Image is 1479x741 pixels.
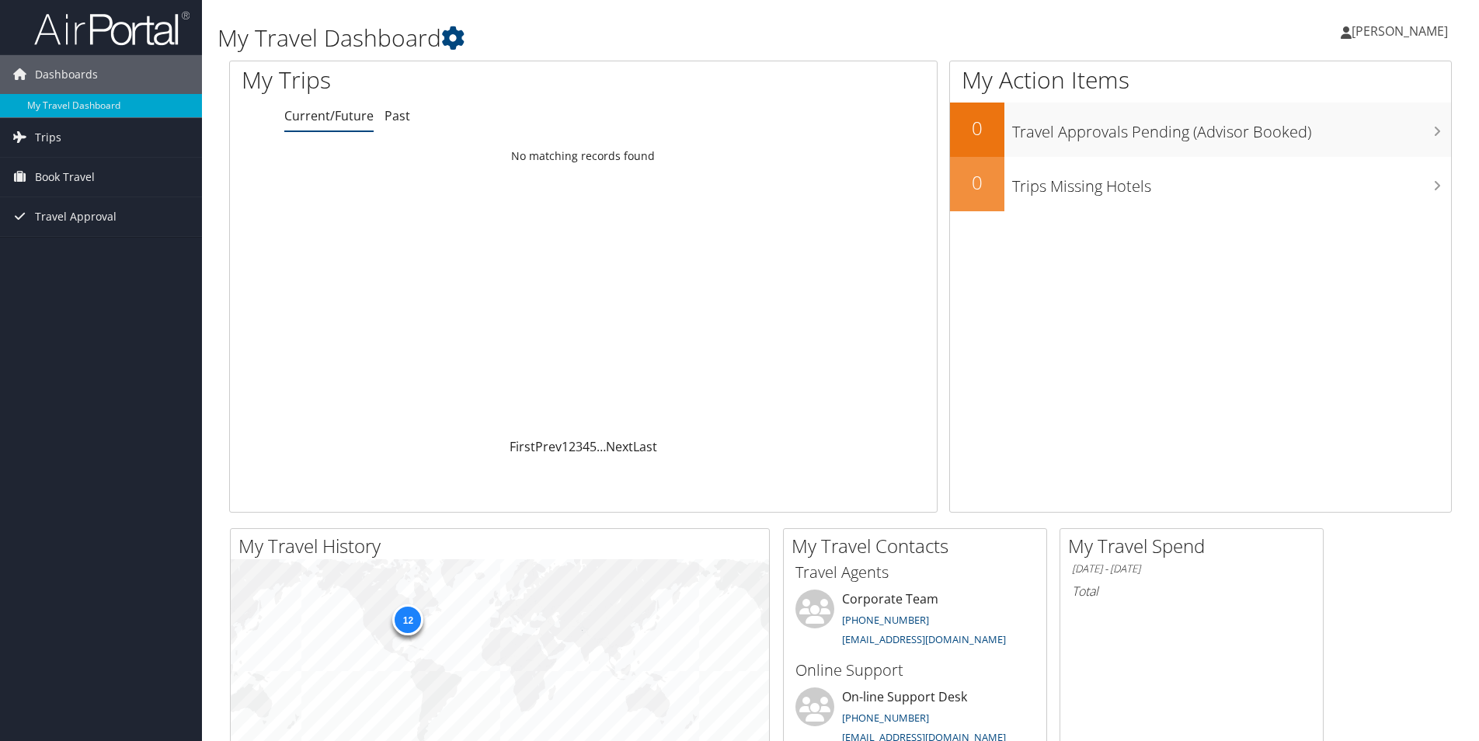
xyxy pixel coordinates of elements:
a: Next [606,438,633,455]
img: airportal-logo.png [34,10,190,47]
a: 4 [583,438,590,455]
h3: Online Support [795,659,1035,681]
a: 3 [576,438,583,455]
span: … [597,438,606,455]
span: Dashboards [35,55,98,94]
span: Trips [35,118,61,157]
a: 1 [562,438,569,455]
a: First [510,438,535,455]
a: Current/Future [284,107,374,124]
h3: Trips Missing Hotels [1012,168,1451,197]
div: 12 [392,604,423,635]
h2: My Travel Spend [1068,533,1323,559]
h3: Travel Approvals Pending (Advisor Booked) [1012,113,1451,143]
h1: My Action Items [950,64,1451,96]
a: 0Trips Missing Hotels [950,157,1451,211]
h6: Total [1072,583,1311,600]
h1: My Travel Dashboard [217,22,1048,54]
h1: My Trips [242,64,631,96]
a: 2 [569,438,576,455]
li: Corporate Team [788,590,1042,653]
h3: Travel Agents [795,562,1035,583]
span: Book Travel [35,158,95,197]
td: No matching records found [230,142,937,170]
a: Last [633,438,657,455]
a: Prev [535,438,562,455]
h6: [DATE] - [DATE] [1072,562,1311,576]
a: [PHONE_NUMBER] [842,613,929,627]
h2: My Travel History [238,533,769,559]
a: 0Travel Approvals Pending (Advisor Booked) [950,103,1451,157]
a: Past [385,107,410,124]
a: [EMAIL_ADDRESS][DOMAIN_NAME] [842,632,1006,646]
a: [PERSON_NAME] [1341,8,1463,54]
h2: 0 [950,169,1004,196]
span: Travel Approval [35,197,117,236]
h2: My Travel Contacts [792,533,1046,559]
a: 5 [590,438,597,455]
a: [PHONE_NUMBER] [842,711,929,725]
span: [PERSON_NAME] [1352,23,1448,40]
h2: 0 [950,115,1004,141]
